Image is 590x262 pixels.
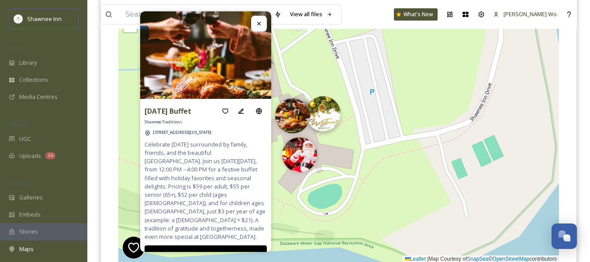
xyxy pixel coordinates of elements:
[19,59,37,67] span: Library
[27,15,62,23] span: Shawnee Inn
[14,14,23,23] img: shawnee-300x300.jpg
[19,152,41,160] span: Uploads
[19,245,34,253] span: Maps
[19,193,43,202] span: Galleries
[19,227,38,236] span: Stories
[493,256,530,262] a: OpenStreetMap
[19,210,41,219] span: Embeds
[19,76,48,84] span: Collections
[504,10,557,18] span: [PERSON_NAME] Wo
[467,256,488,262] a: SnapSea
[298,102,317,121] div: 2
[19,93,58,101] span: Media Centres
[489,6,561,23] a: [PERSON_NAME] Wo
[121,5,270,24] input: Search your library
[405,256,426,262] a: Leaflet
[552,224,577,249] button: Open Chat
[145,140,267,241] span: Celebrate [DATE] surrounded by family, friends, and the beautiful [GEOGRAPHIC_DATA]. Join us [DAT...
[282,137,317,172] img: Marker
[153,129,211,135] span: [STREET_ADDRESS][US_STATE]
[9,121,28,128] span: COLLECT
[286,6,337,23] a: View all files
[9,45,24,52] span: MEDIA
[394,8,438,21] a: What's New
[153,128,211,136] a: [STREET_ADDRESS][US_STATE]
[306,96,341,131] img: Marker
[275,98,310,133] img: Marker
[427,256,428,262] span: |
[45,152,55,159] div: 16
[9,180,29,186] span: WIDGETS
[19,135,31,143] span: UGC
[140,11,271,116] img: Thanksgiving500x400.jpg
[145,119,182,125] span: Shawnee Traditions
[128,20,133,31] span: −
[145,106,191,116] strong: [DATE] Buffet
